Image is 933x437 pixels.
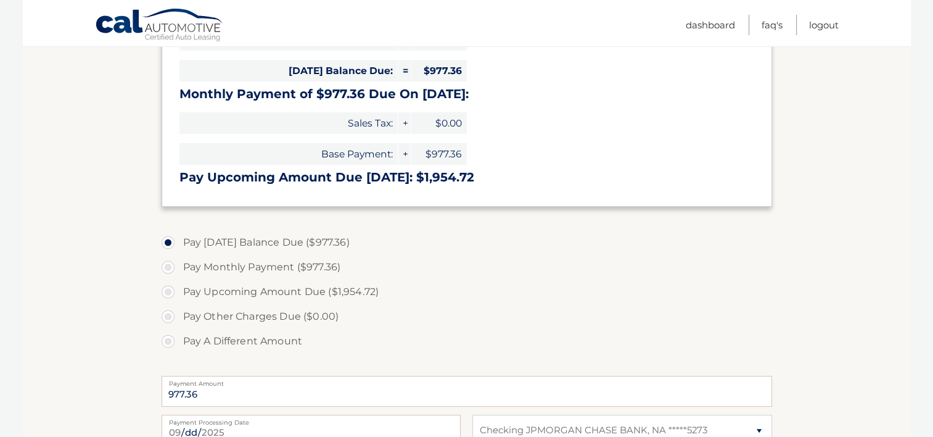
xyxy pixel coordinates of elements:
label: Payment Amount [162,376,772,386]
a: Logout [809,15,839,35]
h3: Monthly Payment of $977.36 Due On [DATE]: [179,86,754,102]
span: = [398,60,411,81]
label: Payment Processing Date [162,415,461,425]
span: Sales Tax: [179,112,398,134]
label: Pay Upcoming Amount Due ($1,954.72) [162,280,772,304]
a: FAQ's [762,15,783,35]
a: Cal Automotive [95,8,224,44]
span: $977.36 [411,60,467,81]
label: Pay Monthly Payment ($977.36) [162,255,772,280]
span: [DATE] Balance Due: [179,60,398,81]
h3: Pay Upcoming Amount Due [DATE]: $1,954.72 [179,170,754,185]
label: Pay [DATE] Balance Due ($977.36) [162,230,772,255]
span: + [398,112,411,134]
label: Pay A Different Amount [162,329,772,354]
input: Payment Amount [162,376,772,407]
span: + [398,143,411,165]
a: Dashboard [686,15,735,35]
span: $0.00 [411,112,467,134]
span: Base Payment: [179,143,398,165]
label: Pay Other Charges Due ($0.00) [162,304,772,329]
span: $977.36 [411,143,467,165]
